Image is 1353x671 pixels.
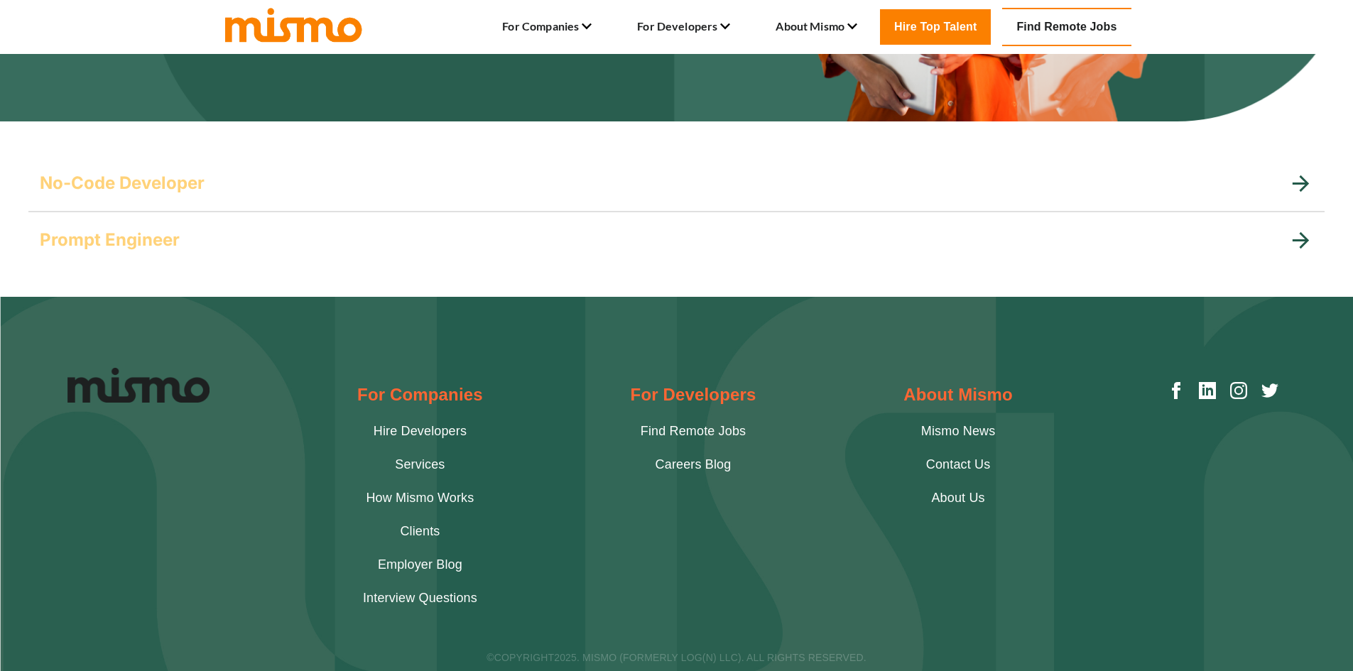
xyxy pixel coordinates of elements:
[374,422,467,441] a: Hire Developers
[222,5,364,43] img: logo
[921,422,996,441] a: Mismo News
[366,489,474,508] a: How Mismo Works
[67,368,210,403] img: Logo
[378,555,462,574] a: Employer Blog
[363,589,477,608] a: Interview Questions
[395,455,445,474] a: Services
[40,229,180,251] h5: Prompt Engineer
[357,382,483,408] h2: For Companies
[931,489,984,508] a: About Us
[40,172,205,195] h5: No-Code Developer
[67,650,1286,665] p: ©COPYRIGHT 2025 . MISMO (FORMERLY LOG(N) LLC). ALL RIGHTS RESERVED.
[776,15,857,39] li: About Mismo
[631,382,756,408] h2: For Developers
[903,382,1013,408] h2: About Mismo
[656,455,732,474] a: Careers Blog
[641,422,746,441] a: Find Remote Jobs
[880,9,991,45] a: Hire Top Talent
[28,155,1325,212] div: No-Code Developer
[502,15,592,39] li: For Companies
[400,522,440,541] a: Clients
[637,15,730,39] li: For Developers
[28,212,1325,268] div: Prompt Engineer
[926,455,991,474] a: Contact Us
[1002,8,1131,46] a: Find Remote Jobs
